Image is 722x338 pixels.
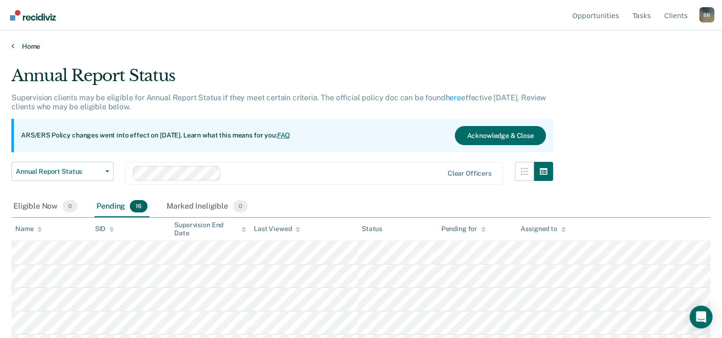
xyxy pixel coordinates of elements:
[362,225,382,233] div: Status
[165,196,250,217] div: Marked Ineligible0
[130,200,147,212] span: 16
[699,7,714,22] button: Profile dropdown button
[10,10,56,21] img: Recidiviz
[455,126,545,145] button: Acknowledge & Close
[174,221,246,237] div: Supervision End Date
[95,225,115,233] div: SID
[441,225,486,233] div: Pending for
[21,131,290,140] p: ARS/ERS Policy changes went into effect on [DATE]. Learn what this means for you:
[16,168,102,176] span: Annual Report Status
[15,225,42,233] div: Name
[233,200,248,212] span: 0
[11,42,711,51] a: Home
[254,225,300,233] div: Last Viewed
[11,196,79,217] div: Eligible Now0
[277,131,291,139] a: FAQ
[11,66,553,93] div: Annual Report Status
[699,7,714,22] div: B B
[690,306,712,328] div: Open Intercom Messenger
[521,225,565,233] div: Assigned to
[63,200,77,212] span: 0
[11,162,114,181] button: Annual Report Status
[448,169,492,178] div: Clear officers
[446,93,461,102] a: here
[94,196,149,217] div: Pending16
[11,93,546,111] p: Supervision clients may be eligible for Annual Report Status if they meet certain criteria. The o...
